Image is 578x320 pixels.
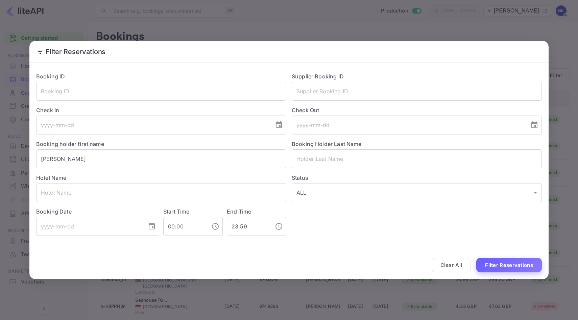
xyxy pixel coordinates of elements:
label: Booking holder first name [36,141,104,147]
label: Hotel Name [36,174,67,181]
label: End Time [227,208,251,215]
button: Choose date [272,118,286,132]
label: Check In [36,106,286,114]
input: Holder First Name [36,149,286,168]
input: hh:mm [163,217,206,236]
div: ALL [292,183,542,202]
button: Clear All [432,258,471,272]
input: hh:mm [227,217,269,236]
button: Choose date [145,220,159,233]
label: Booking Date [36,207,159,216]
input: Holder Last Name [292,149,542,168]
button: Choose time, selected time is 12:00 AM [209,220,222,233]
label: Supplier Booking ID [292,73,344,80]
label: Check Out [292,106,542,114]
label: Start Time [163,208,190,215]
h2: Filter Reservations [29,41,549,63]
label: Booking Holder Last Name [292,141,362,147]
label: Status [292,174,542,182]
input: yyyy-mm-dd [292,116,525,134]
input: yyyy-mm-dd [36,116,269,134]
button: Filter Reservations [476,258,542,272]
input: Booking ID [36,82,286,101]
button: Choose date [528,118,541,132]
input: Supplier Booking ID [292,82,542,101]
button: Choose time, selected time is 11:59 PM [272,220,286,233]
input: Hotel Name [36,183,286,202]
input: yyyy-mm-dd [36,217,142,236]
label: Booking ID [36,73,65,80]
